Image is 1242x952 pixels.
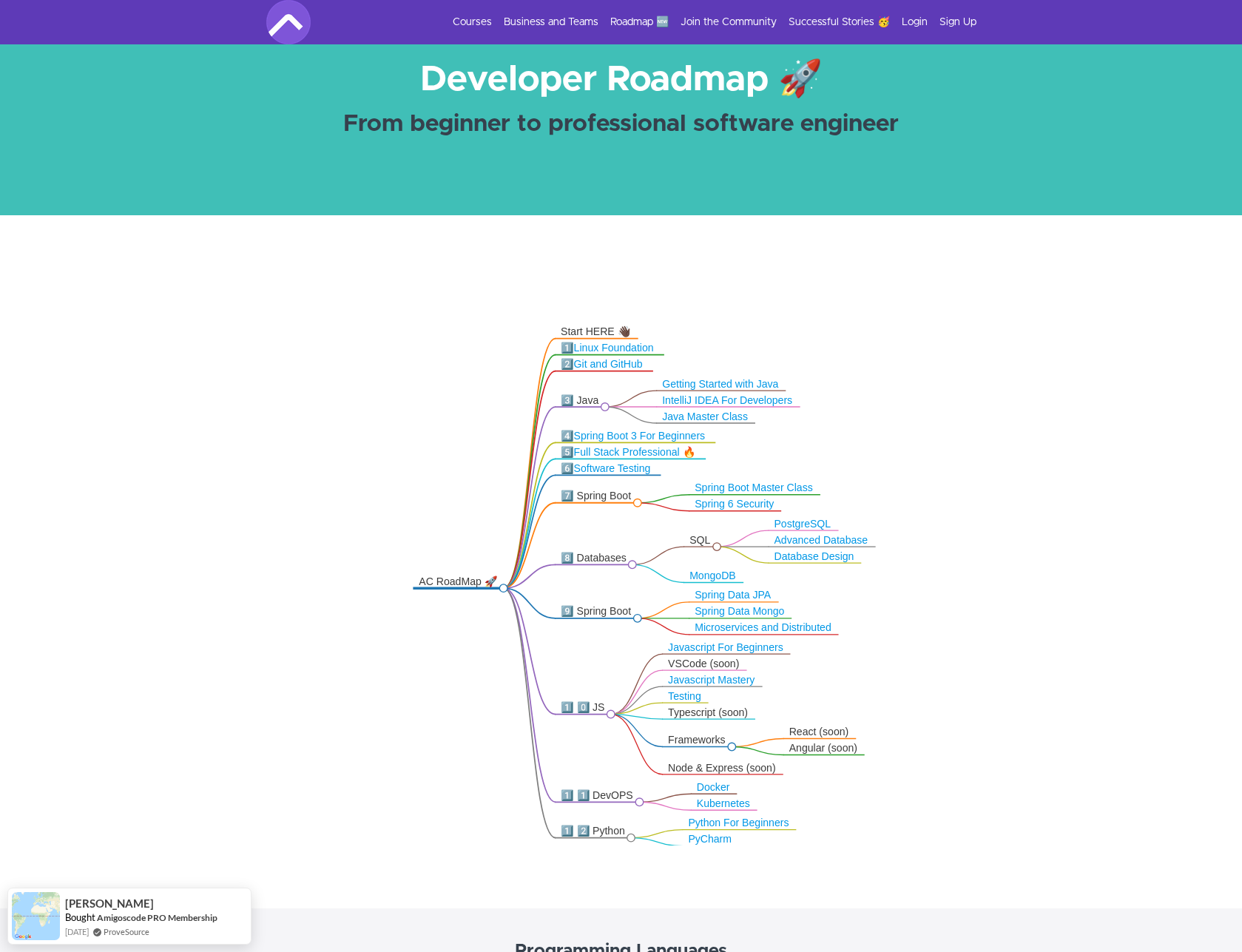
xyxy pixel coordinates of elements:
a: Business and Teams [504,15,598,30]
strong: From beginner to professional software engineer [343,112,899,136]
a: Docker [697,782,730,793]
div: 7️⃣ Spring Boot [561,490,632,503]
div: 8️⃣ Databases [561,552,627,565]
div: 9️⃣ Spring Boot [561,605,632,618]
a: PostgreSQL [774,518,831,529]
div: 1️⃣ 1️⃣ DevOPS [561,789,634,803]
a: Spring Data Mongo [695,606,784,617]
strong: Developer Roadmap 🚀 [420,62,823,98]
a: Linux Foundation [574,342,654,354]
div: 1️⃣ 2️⃣ Python [561,825,626,838]
div: 5️⃣ [561,446,699,459]
div: Angular (soon) [789,742,858,755]
div: AC RoadMap 🚀 [419,575,498,589]
a: Microservices and Distributed [695,622,831,633]
span: [DATE] [65,925,89,938]
a: Full Stack Professional 🔥 [574,447,696,458]
div: 1️⃣ 0️⃣ JS [561,701,606,715]
div: Typescript (soon) [668,706,749,720]
div: 4️⃣ [561,430,709,443]
a: Join the Community [681,15,777,30]
a: Database Design [774,550,854,561]
div: 6️⃣ [561,462,655,476]
a: Kubernetes [697,798,750,809]
a: Spring Data JPA [695,590,771,601]
div: Node & Express (soon) [668,761,777,774]
div: SQL [689,534,712,547]
a: Roadmap 🆕 [610,15,669,30]
a: Javascript Mastery [668,675,755,686]
a: MongoDB [689,570,736,581]
a: Spring Boot 3 For Beginners [574,431,706,442]
a: IntelliJ IDEA For Developers [662,394,792,405]
a: Advanced Database [774,534,868,545]
a: Spring Boot Master Class [695,482,813,493]
a: Spring 6 Security [695,499,774,510]
div: Frameworks [668,734,726,747]
a: Git and GitHub [574,359,643,370]
div: 3️⃣ Java [561,394,600,407]
span: Bought [65,911,95,923]
a: Testing [668,691,701,702]
div: React (soon) [789,726,850,739]
a: Javascript For Beginners [668,642,783,653]
a: Java Master Class [662,411,748,422]
a: ProveSource [104,925,149,938]
div: Start HERE 👋🏿 [561,325,632,339]
a: PyCharm [689,834,732,845]
a: Successful Stories 🥳 [789,15,890,30]
img: provesource social proof notification image [12,892,60,940]
a: Amigoscode PRO Membership [97,911,217,924]
a: Courses [453,15,492,30]
div: 2️⃣ [561,358,647,371]
span: [PERSON_NAME] [65,897,154,910]
a: Getting Started with Java [662,378,778,389]
a: Sign Up [939,15,976,30]
div: 1️⃣ [561,342,658,355]
a: Login [902,15,928,30]
a: Software Testing [574,463,651,474]
a: Python For Beginners [689,817,789,828]
div: VSCode (soon) [668,658,740,671]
